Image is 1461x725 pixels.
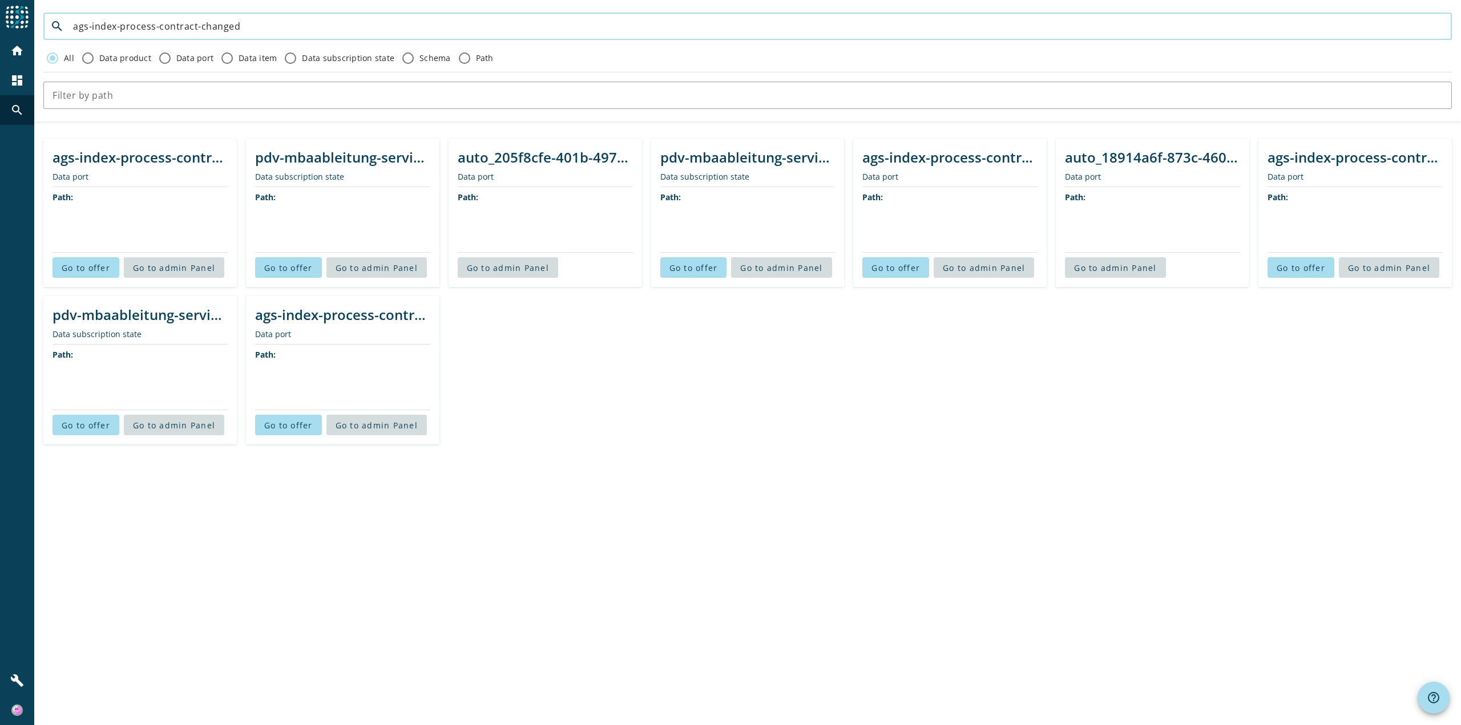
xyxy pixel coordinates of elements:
input: Filter by path [53,88,1443,102]
div: Data subscription state [660,171,836,182]
mat-icon: search [43,19,71,33]
img: spoud-logo.svg [6,6,29,29]
div: ags-index-process-contract-changed-prod [255,305,430,324]
div: ags-index-process-contract-changed-preprod [53,148,228,167]
button: Go to offer [53,415,119,435]
span: Path: [1268,192,1288,202]
button: Go to offer [660,257,727,278]
div: Data port [1268,171,1443,182]
button: Go to offer [53,257,119,278]
button: Go to admin Panel [326,415,427,435]
div: Data port [862,171,1038,182]
button: Go to admin Panel [1339,257,1439,278]
div: auto_205f8cfe-401b-4971-89c7-947a443e35fc [458,148,633,167]
label: Schema [417,52,451,64]
span: Go to offer [264,420,313,431]
mat-icon: home [10,44,24,58]
span: Go to admin Panel [336,262,418,273]
label: Data product [97,52,151,64]
span: Go to admin Panel [336,420,418,431]
button: Go to offer [255,415,322,435]
span: Path: [53,192,73,202]
div: ags-index-process-contract-changed-performance [1268,148,1443,167]
span: Path: [458,192,478,202]
span: Go to admin Panel [740,262,822,273]
button: Go to admin Panel [458,257,558,278]
div: auto_18914a6f-873c-4603-b562-67f49f94d4c7 [1065,148,1240,167]
button: Go to admin Panel [124,257,224,278]
div: ags-index-process-contract-changed-test [862,148,1038,167]
button: Go to admin Panel [124,415,224,435]
div: Data subscription state [53,329,228,339]
div: Data port [458,171,633,182]
label: All [62,52,74,64]
span: Go to admin Panel [1074,262,1156,273]
button: Go to admin Panel [934,257,1034,278]
label: Data port [174,52,213,64]
span: Go to admin Panel [133,262,215,273]
label: Data item [236,52,277,64]
mat-icon: build [10,674,24,687]
button: Go to admin Panel [731,257,832,278]
img: 1aedf5267d6383f48618b37634f56a0d [11,704,23,716]
span: Go to offer [669,262,718,273]
div: pdv-mbaableitung-service-preprod [660,148,836,167]
span: Go to offer [264,262,313,273]
span: Go to admin Panel [467,262,549,273]
label: Path [474,52,494,64]
button: Go to offer [862,257,929,278]
input: Search by keyword [73,19,1443,33]
div: Data subscription state [255,171,430,182]
span: Go to offer [62,262,110,273]
span: Path: [255,349,276,360]
mat-icon: search [10,103,24,117]
span: Go to offer [62,420,110,431]
span: Go to offer [871,262,920,273]
button: Go to offer [255,257,322,278]
mat-icon: dashboard [10,74,24,87]
span: Go to admin Panel [133,420,215,431]
span: Path: [255,192,276,202]
div: Data port [255,329,430,339]
span: Go to admin Panel [1348,262,1430,273]
span: Path: [660,192,681,202]
span: Path: [1065,192,1085,202]
div: pdv-mbaableitung-service-prod [255,148,430,167]
label: Data subscription state [300,52,394,64]
span: Go to offer [1277,262,1325,273]
div: Data port [1065,171,1240,182]
mat-icon: help_outline [1427,691,1440,704]
button: Go to admin Panel [326,257,427,278]
div: Data port [53,171,228,182]
div: pdv-mbaableitung-service-test [53,305,228,324]
span: Go to admin Panel [943,262,1025,273]
button: Go to offer [1268,257,1334,278]
span: Path: [53,349,73,360]
button: Go to admin Panel [1065,257,1165,278]
span: Path: [862,192,883,202]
